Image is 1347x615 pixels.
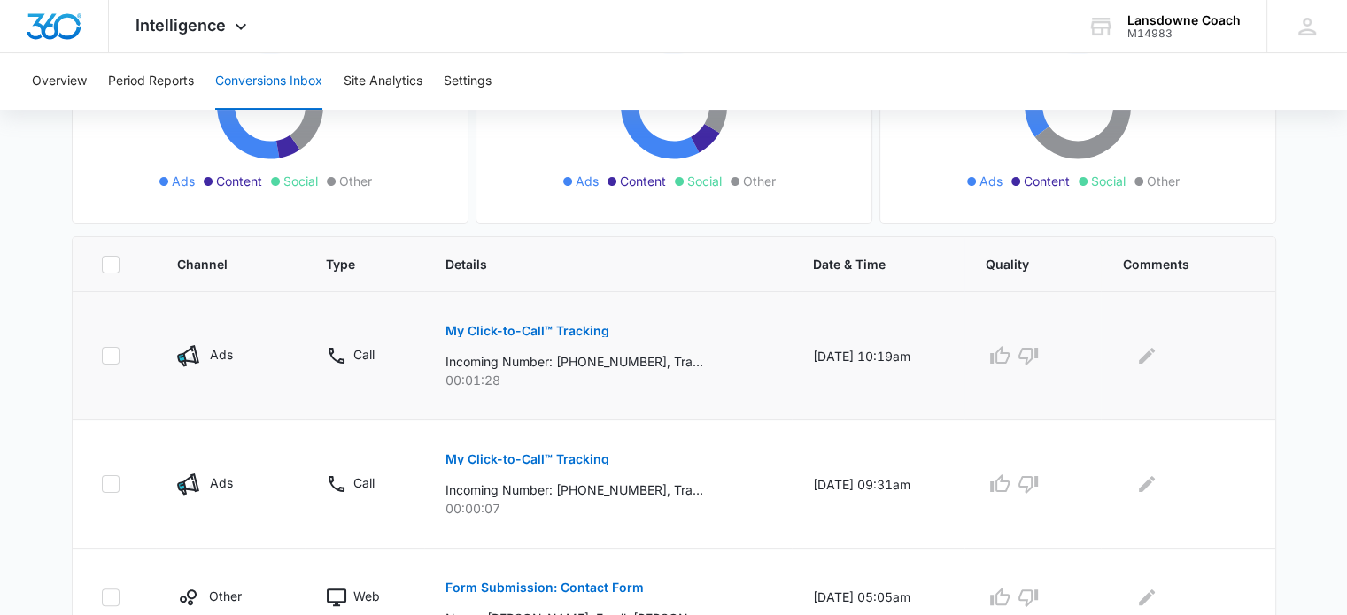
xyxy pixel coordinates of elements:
[135,16,226,35] span: Intelligence
[1122,255,1220,273] span: Comments
[445,352,703,371] p: Incoming Number: [PHONE_NUMBER], Tracking Number: [PHONE_NUMBER], Ring To: [PHONE_NUMBER], Caller...
[813,255,917,273] span: Date & Time
[339,172,372,190] span: Other
[1127,27,1241,40] div: account id
[283,172,318,190] span: Social
[1133,342,1161,370] button: Edit Comments
[445,310,609,352] button: My Click-to-Call™ Tracking
[1147,172,1180,190] span: Other
[445,371,770,389] p: 00:01:28
[32,53,87,110] button: Overview
[445,255,745,273] span: Details
[687,172,722,190] span: Social
[209,587,242,605] p: Other
[1024,172,1070,190] span: Content
[445,566,644,609] button: Form Submission: Contact Form
[620,172,666,190] span: Content
[353,587,380,605] p: Web
[444,53,492,110] button: Settings
[445,453,609,465] p: My Click-to-Call™ Tracking
[1091,172,1126,190] span: Social
[210,345,233,364] p: Ads
[210,473,233,492] p: Ads
[353,345,375,364] p: Call
[445,499,770,518] p: 00:00:07
[792,420,964,549] td: [DATE] 09:31am
[743,172,776,190] span: Other
[216,172,262,190] span: Content
[576,172,599,190] span: Ads
[445,325,609,337] p: My Click-to-Call™ Tracking
[177,255,258,273] span: Channel
[1133,470,1161,498] button: Edit Comments
[979,172,1003,190] span: Ads
[1133,583,1161,611] button: Edit Comments
[172,172,195,190] span: Ads
[215,53,322,110] button: Conversions Inbox
[326,255,377,273] span: Type
[792,292,964,420] td: [DATE] 10:19am
[353,473,375,492] p: Call
[986,255,1054,273] span: Quality
[445,480,703,499] p: Incoming Number: [PHONE_NUMBER], Tracking Number: [PHONE_NUMBER], Ring To: [PHONE_NUMBER], Caller...
[445,438,609,480] button: My Click-to-Call™ Tracking
[1127,13,1241,27] div: account name
[445,581,644,594] p: Form Submission: Contact Form
[108,53,194,110] button: Period Reports
[344,53,422,110] button: Site Analytics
